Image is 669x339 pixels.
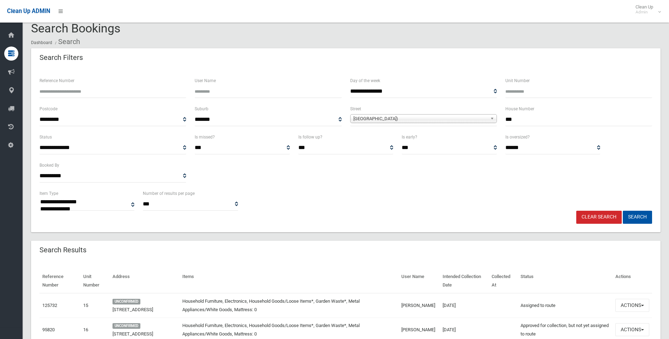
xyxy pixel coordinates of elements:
label: Street [350,105,361,113]
th: Intended Collection Date [440,269,489,293]
span: Clean Up ADMIN [7,8,50,14]
a: [STREET_ADDRESS] [112,307,153,312]
label: Day of the week [350,77,380,85]
li: Search [53,35,80,48]
th: Status [518,269,613,293]
a: [STREET_ADDRESS] [112,331,153,337]
label: Is follow up? [298,133,322,141]
label: Is oversized? [505,133,530,141]
td: Assigned to route [518,293,613,318]
span: Clean Up [632,4,660,15]
label: Suburb [195,105,208,113]
small: Admin [635,10,653,15]
a: Dashboard [31,40,52,45]
button: Search [623,211,652,224]
label: Status [39,133,52,141]
header: Search Results [31,243,95,257]
a: 125732 [42,303,57,308]
th: Collected At [489,269,518,293]
label: Is early? [402,133,417,141]
button: Actions [615,299,649,312]
span: UNCONFIRMED [112,323,140,329]
td: [DATE] [440,293,489,318]
th: Items [180,269,399,293]
th: Reference Number [39,269,80,293]
th: User Name [399,269,440,293]
a: Clear Search [576,211,622,224]
label: Is missed? [195,133,215,141]
th: Actions [613,269,652,293]
a: 95820 [42,327,55,332]
label: Postcode [39,105,57,113]
label: Number of results per page [143,190,195,197]
label: Unit Number [505,77,530,85]
td: [PERSON_NAME] [399,293,440,318]
label: User Name [195,77,216,85]
label: Item Type [39,190,58,197]
label: Reference Number [39,77,74,85]
th: Address [110,269,180,293]
label: Booked By [39,161,59,169]
td: Household Furniture, Electronics, Household Goods/Loose Items*, Garden Waste*, Metal Appliances/W... [180,293,399,318]
label: House Number [505,105,534,113]
header: Search Filters [31,51,91,64]
span: [GEOGRAPHIC_DATA]) [353,115,487,123]
td: 15 [80,293,110,318]
button: Actions [615,323,649,336]
th: Unit Number [80,269,110,293]
span: Search Bookings [31,21,121,35]
span: UNCONFIRMED [112,299,140,304]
